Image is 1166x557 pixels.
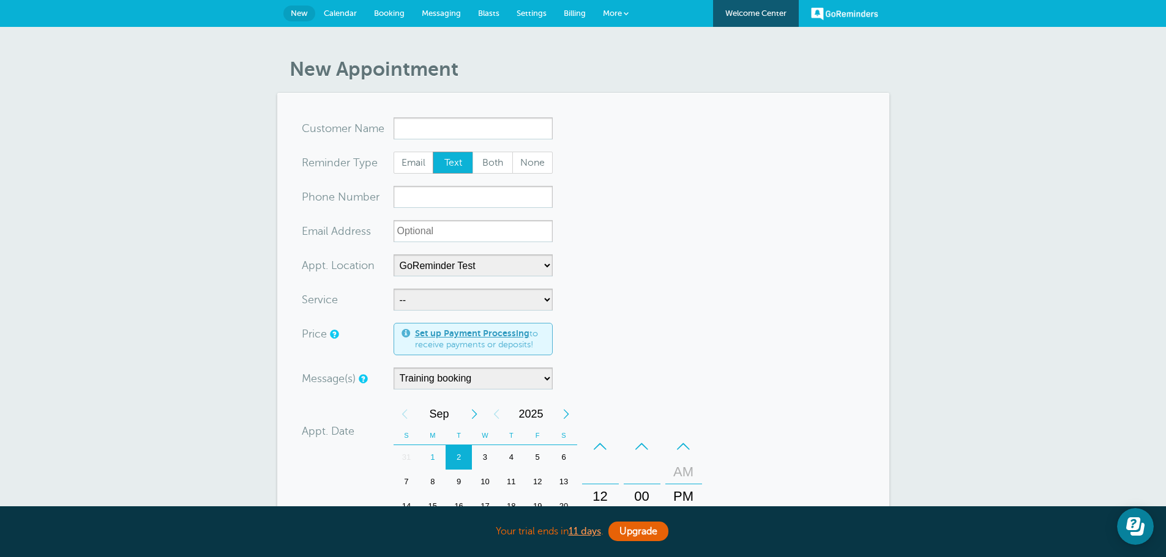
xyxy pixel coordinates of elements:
[446,445,472,470] div: 2
[669,484,698,509] div: PM
[419,445,446,470] div: Today, Monday, September 1
[419,494,446,518] div: Monday, September 15
[416,402,463,426] span: September
[321,123,363,134] span: tomer N
[394,494,420,518] div: 14
[498,470,525,494] div: 11
[394,470,420,494] div: 7
[323,226,351,237] span: il Add
[525,470,551,494] div: Friday, September 12
[394,152,434,174] label: Email
[517,9,547,18] span: Settings
[415,328,545,350] span: to receive payments or deposits!
[525,445,551,470] div: Friday, September 5
[1117,508,1154,545] iframe: Resource center
[302,123,321,134] span: Cus
[551,470,577,494] div: 13
[302,226,323,237] span: Ema
[290,57,889,81] h1: New Appointment
[498,426,525,445] th: T
[302,157,378,168] label: Reminder Type
[498,494,525,518] div: Thursday, September 18
[551,445,577,470] div: 6
[419,445,446,470] div: 1
[419,494,446,518] div: 15
[472,494,498,518] div: 17
[603,9,622,18] span: More
[473,152,512,173] span: Both
[419,470,446,494] div: 8
[472,426,498,445] th: W
[627,484,657,509] div: 00
[433,152,473,173] span: Text
[473,152,513,174] label: Both
[569,526,601,537] a: 11 days
[472,494,498,518] div: Wednesday, September 17
[277,518,889,545] div: Your trial ends in .
[551,445,577,470] div: Saturday, September 6
[446,470,472,494] div: Tuesday, September 9
[394,402,416,426] div: Previous Month
[322,191,353,202] span: ne Nu
[478,9,499,18] span: Blasts
[551,494,577,518] div: 20
[446,426,472,445] th: T
[555,402,577,426] div: Next Year
[669,460,698,484] div: AM
[302,260,375,271] label: Appt. Location
[419,470,446,494] div: Monday, September 8
[394,470,420,494] div: Sunday, September 7
[472,445,498,470] div: Wednesday, September 3
[525,426,551,445] th: F
[463,402,485,426] div: Next Month
[302,426,354,437] label: Appt. Date
[394,445,420,470] div: 31
[498,470,525,494] div: Thursday, September 11
[302,191,322,202] span: Pho
[586,484,615,509] div: 12
[302,373,356,384] label: Message(s)
[415,328,529,338] a: Set up Payment Processing
[446,494,472,518] div: 16
[472,470,498,494] div: Wednesday, September 10
[446,470,472,494] div: 9
[446,445,472,470] div: Tuesday, September 2
[330,330,337,338] a: An optional price for the appointment. If you set a price, you can include a payment link in your...
[507,402,555,426] span: 2025
[525,494,551,518] div: 19
[472,445,498,470] div: 3
[472,470,498,494] div: 10
[394,426,420,445] th: S
[394,220,553,242] input: Optional
[291,9,308,18] span: New
[302,117,394,139] div: ame
[324,9,357,18] span: Calendar
[283,6,315,21] a: New
[485,402,507,426] div: Previous Year
[302,220,394,242] div: ress
[394,494,420,518] div: Sunday, September 14
[551,426,577,445] th: S
[422,9,461,18] span: Messaging
[302,294,338,305] label: Service
[525,445,551,470] div: 5
[359,375,366,383] a: Simple templates and custom messages will use the reminder schedule set under Settings > Reminder...
[564,9,586,18] span: Billing
[513,152,552,173] span: None
[394,445,420,470] div: Sunday, August 31
[419,426,446,445] th: M
[302,186,394,208] div: mber
[498,494,525,518] div: 18
[302,328,327,339] label: Price
[551,470,577,494] div: Saturday, September 13
[433,152,473,174] label: Text
[498,445,525,470] div: Thursday, September 4
[394,152,433,173] span: Email
[608,522,668,541] a: Upgrade
[374,9,405,18] span: Booking
[551,494,577,518] div: Saturday, September 20
[446,494,472,518] div: Tuesday, September 16
[525,470,551,494] div: 12
[525,494,551,518] div: Friday, September 19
